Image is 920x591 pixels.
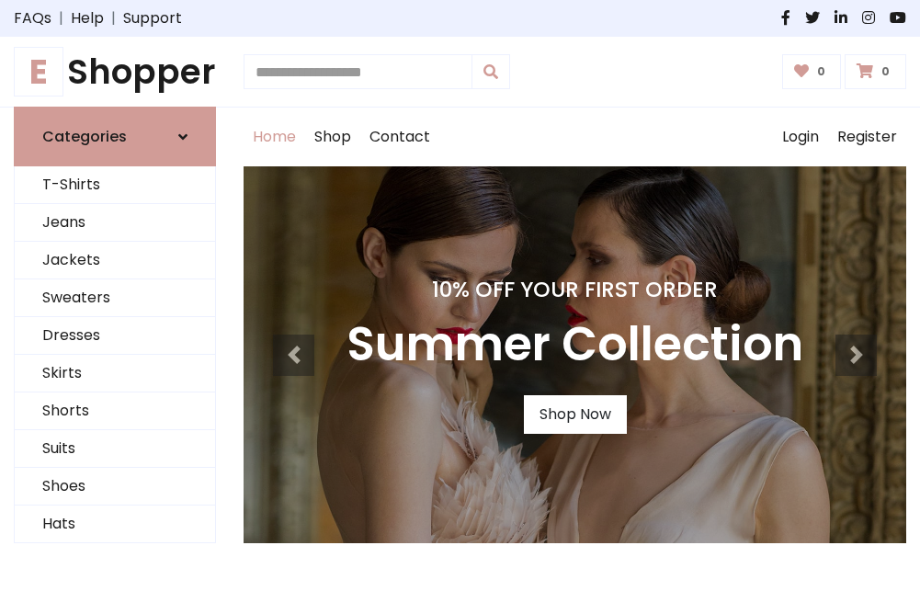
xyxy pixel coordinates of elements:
h6: Categories [42,128,127,145]
a: Shop [305,108,360,166]
a: EShopper [14,51,216,92]
a: Contact [360,108,439,166]
span: 0 [812,63,830,80]
h3: Summer Collection [346,317,803,373]
a: Hats [15,506,215,543]
a: Shop Now [524,395,627,434]
a: Skirts [15,355,215,392]
a: Dresses [15,317,215,355]
a: Shoes [15,468,215,506]
a: 0 [782,54,842,89]
span: E [14,47,63,97]
span: 0 [877,63,894,80]
a: Support [123,7,182,29]
a: Jackets [15,242,215,279]
a: T-Shirts [15,166,215,204]
a: Home [244,108,305,166]
a: Help [71,7,104,29]
h1: Shopper [14,51,216,92]
a: Sweaters [15,279,215,317]
a: 0 [845,54,906,89]
a: Register [828,108,906,166]
a: Login [773,108,828,166]
span: | [51,7,71,29]
a: FAQs [14,7,51,29]
a: Shorts [15,392,215,430]
a: Categories [14,107,216,166]
a: Jeans [15,204,215,242]
h4: 10% Off Your First Order [346,277,803,302]
span: | [104,7,123,29]
a: Suits [15,430,215,468]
